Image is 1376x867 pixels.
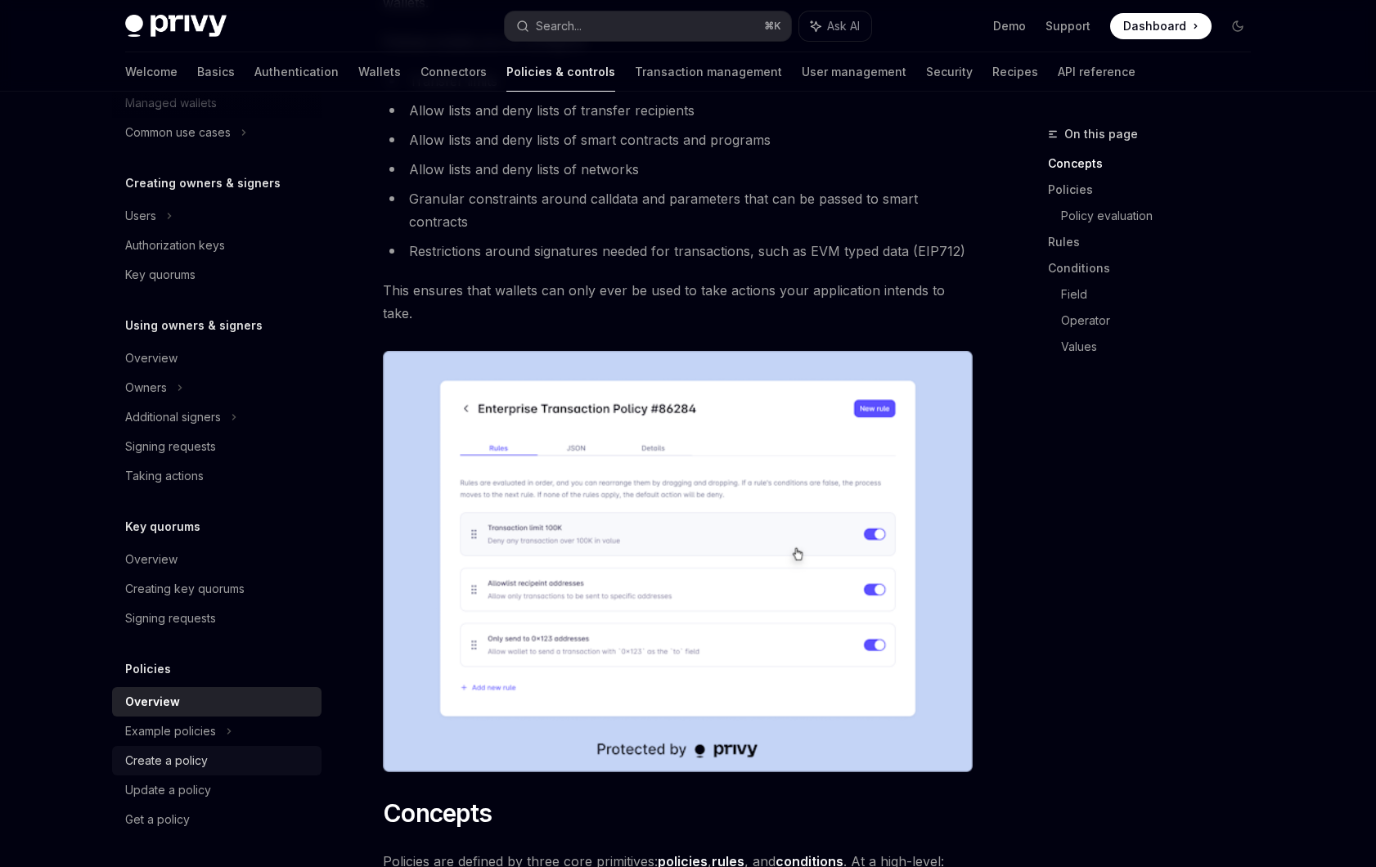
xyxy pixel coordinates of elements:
[1048,229,1264,255] a: Rules
[926,52,973,92] a: Security
[536,16,582,36] div: Search...
[1061,203,1264,229] a: Policy evaluation
[112,344,322,373] a: Overview
[383,351,973,772] img: Managing policies in the Privy Dashboard
[125,15,227,38] img: dark logo
[125,206,156,226] div: Users
[420,52,487,92] a: Connectors
[125,123,231,142] div: Common use cases
[635,52,782,92] a: Transaction management
[112,231,322,260] a: Authorization keys
[1110,13,1212,39] a: Dashboard
[254,52,339,92] a: Authentication
[112,746,322,775] a: Create a policy
[125,780,211,800] div: Update a policy
[125,407,221,427] div: Additional signers
[125,517,200,537] h5: Key quorums
[1064,124,1138,144] span: On this page
[358,52,401,92] a: Wallets
[827,18,860,34] span: Ask AI
[125,751,208,770] div: Create a policy
[125,236,225,255] div: Authorization keys
[112,432,322,461] a: Signing requests
[383,128,973,151] li: Allow lists and deny lists of smart contracts and programs
[506,52,615,92] a: Policies & controls
[764,20,781,33] span: ⌘ K
[505,11,791,41] button: Search...⌘K
[383,158,973,181] li: Allow lists and deny lists of networks
[125,52,178,92] a: Welcome
[125,721,216,741] div: Example policies
[112,260,322,290] a: Key quorums
[125,378,167,398] div: Owners
[383,187,973,233] li: Granular constraints around calldata and parameters that can be passed to smart contracts
[112,604,322,633] a: Signing requests
[1061,281,1264,308] a: Field
[112,687,322,717] a: Overview
[125,173,281,193] h5: Creating owners & signers
[383,99,973,122] li: Allow lists and deny lists of transfer recipients
[1123,18,1186,34] span: Dashboard
[383,240,973,263] li: Restrictions around signatures needed for transactions, such as EVM typed data (EIP712)
[125,550,178,569] div: Overview
[802,52,906,92] a: User management
[125,466,204,486] div: Taking actions
[1058,52,1135,92] a: API reference
[1045,18,1090,34] a: Support
[125,265,196,285] div: Key quorums
[125,609,216,628] div: Signing requests
[125,810,190,829] div: Get a policy
[799,11,871,41] button: Ask AI
[1225,13,1251,39] button: Toggle dark mode
[112,805,322,834] a: Get a policy
[1048,255,1264,281] a: Conditions
[125,316,263,335] h5: Using owners & signers
[125,437,216,456] div: Signing requests
[383,279,973,325] span: This ensures that wallets can only ever be used to take actions your application intends to take.
[1061,308,1264,334] a: Operator
[125,692,180,712] div: Overview
[992,52,1038,92] a: Recipes
[125,348,178,368] div: Overview
[112,574,322,604] a: Creating key quorums
[125,659,171,679] h5: Policies
[125,579,245,599] div: Creating key quorums
[112,461,322,491] a: Taking actions
[993,18,1026,34] a: Demo
[1061,334,1264,360] a: Values
[1048,150,1264,177] a: Concepts
[112,775,322,805] a: Update a policy
[197,52,235,92] a: Basics
[1048,177,1264,203] a: Policies
[112,545,322,574] a: Overview
[383,798,492,828] span: Concepts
